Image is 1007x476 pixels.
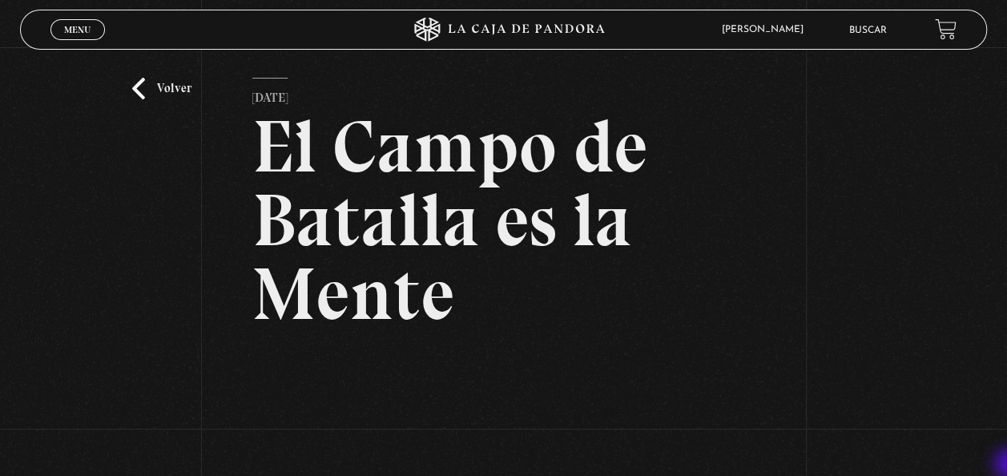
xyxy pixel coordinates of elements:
span: [PERSON_NAME] [713,25,819,34]
a: Buscar [849,26,887,35]
h2: El Campo de Batalla es la Mente [252,110,755,331]
p: [DATE] [252,78,288,110]
a: Volver [132,78,191,99]
a: View your shopping cart [935,18,957,40]
span: Cerrar [59,38,97,50]
span: Menu [64,25,91,34]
